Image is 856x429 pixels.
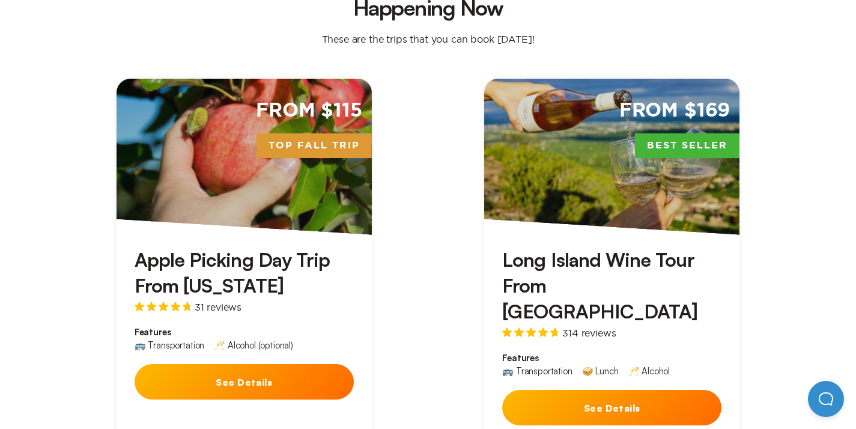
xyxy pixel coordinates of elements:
span: 314 reviews [562,328,616,338]
h3: Long Island Wine Tour From [GEOGRAPHIC_DATA] [502,247,721,325]
div: 🥂 Alcohol (optional) [214,341,293,350]
button: See Details [135,364,354,400]
p: These are the trips that you can book [DATE]! [310,33,547,45]
span: From $115 [256,98,362,124]
span: Top Fall Trip [256,133,372,159]
h3: Apple Picking Day Trip From [US_STATE] [135,247,354,299]
div: 🚌 Transportation [135,341,204,350]
button: See Details [502,390,721,425]
div: 🚌 Transportation [502,367,572,376]
span: Features [502,352,721,364]
iframe: Help Scout Beacon - Open [808,381,844,417]
span: Best Seller [635,133,739,159]
div: 🥪 Lunch [582,367,619,376]
span: Features [135,326,354,338]
div: 🥂 Alcohol [628,367,670,376]
span: 31 reviews [195,302,241,312]
span: From $169 [619,98,730,124]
